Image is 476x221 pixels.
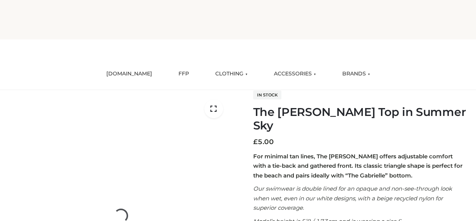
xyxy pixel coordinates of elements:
a: CLOTHING [210,66,253,82]
em: Our swimwear is double lined for an opaque and non-see-through look when wet, even in our white d... [253,185,452,211]
span: £ [253,138,258,146]
a: BRANDS [337,66,376,82]
strong: For minimal tan lines, The [PERSON_NAME] offers adjustable comfort with a tie-back and gathered f... [253,153,462,179]
bdi: 5.00 [253,138,274,146]
a: [DOMAIN_NAME] [101,66,158,82]
span: In stock [253,90,281,99]
a: ACCESSORIES [268,66,322,82]
h1: The [PERSON_NAME] Top in Summer Sky [253,105,467,132]
a: FFP [173,66,195,82]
